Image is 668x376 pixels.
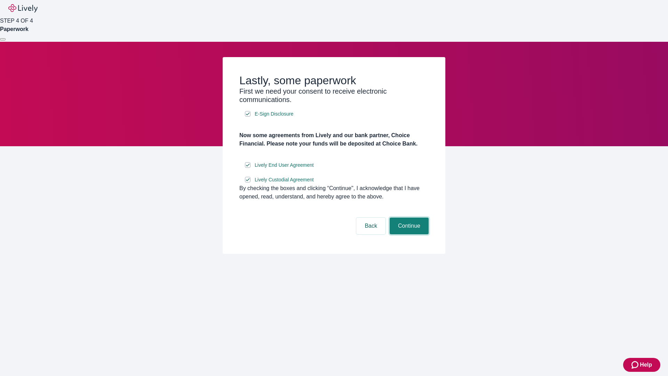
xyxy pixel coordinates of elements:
div: By checking the boxes and clicking “Continue", I acknowledge that I have opened, read, understand... [239,184,429,201]
span: Help [640,361,652,369]
h2: Lastly, some paperwork [239,74,429,87]
span: Lively Custodial Agreement [255,176,314,183]
a: e-sign disclosure document [253,161,315,170]
a: e-sign disclosure document [253,175,315,184]
span: E-Sign Disclosure [255,110,293,118]
h4: Now some agreements from Lively and our bank partner, Choice Financial. Please note your funds wi... [239,131,429,148]
h3: First we need your consent to receive electronic communications. [239,87,429,104]
img: Lively [8,4,38,13]
a: e-sign disclosure document [253,110,295,118]
button: Continue [390,218,429,234]
span: Lively End User Agreement [255,162,314,169]
svg: Zendesk support icon [631,361,640,369]
button: Back [356,218,385,234]
button: Zendesk support iconHelp [623,358,660,372]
